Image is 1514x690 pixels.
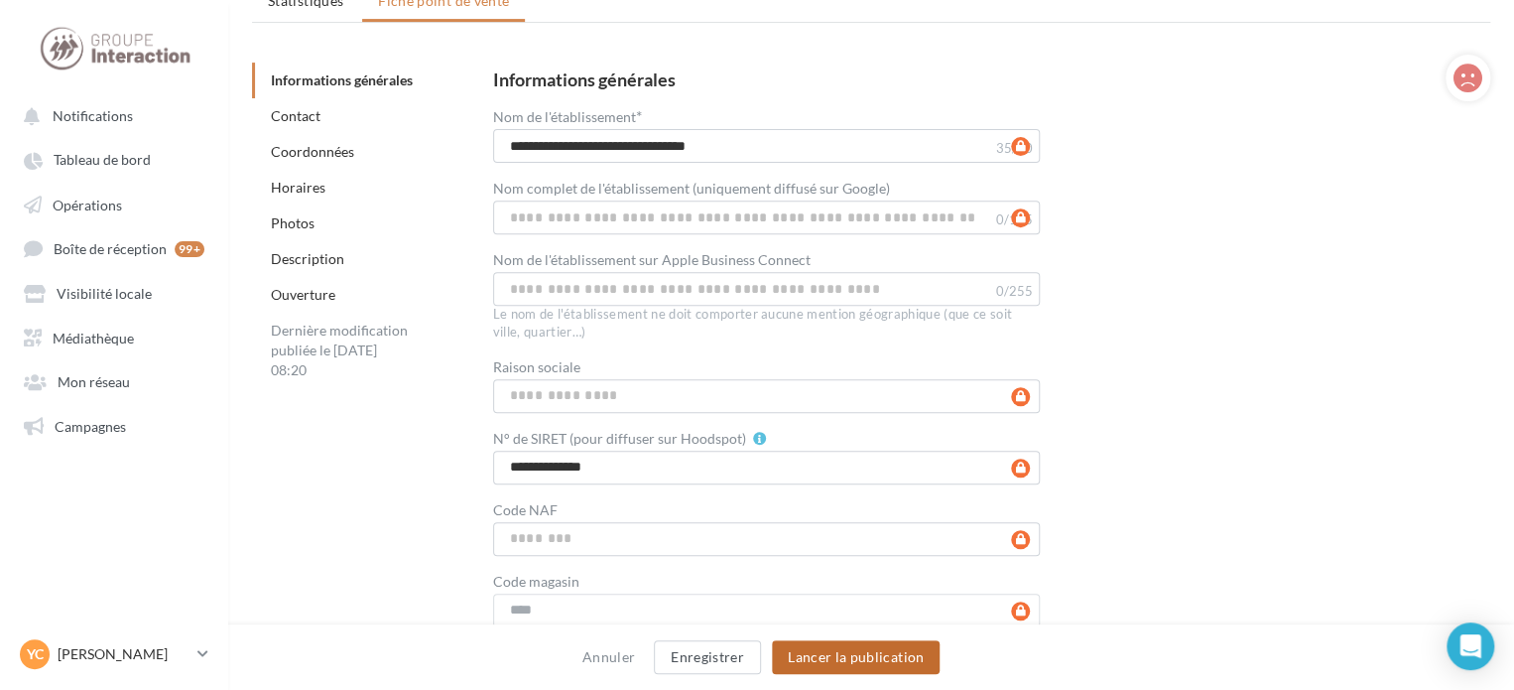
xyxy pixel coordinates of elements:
[12,274,216,310] a: Visibilité locale
[995,213,1032,226] label: 0/125
[57,285,152,302] span: Visibilité locale
[493,182,890,196] label: Nom complet de l'établissement (uniquement diffusé sur Google)
[271,250,344,267] a: Description
[58,644,189,664] p: [PERSON_NAME]
[271,71,413,88] a: Informations générales
[16,635,212,673] a: YC [PERSON_NAME]
[995,285,1032,298] label: 0/255
[12,407,216,443] a: Campagnes
[271,179,325,196] a: Horaires
[175,241,204,257] div: 99+
[493,503,558,517] label: Code NAF
[493,253,811,267] label: Nom de l'établissement sur Apple Business Connect
[12,362,216,398] a: Mon réseau
[271,143,354,160] a: Coordonnées
[654,640,761,674] button: Enregistrer
[995,142,1032,155] label: 35/50
[12,229,216,266] a: Boîte de réception 99+
[54,152,151,169] span: Tableau de bord
[1447,622,1494,670] div: Open Intercom Messenger
[12,319,216,354] a: Médiathèque
[55,417,126,434] span: Campagnes
[271,107,320,124] a: Contact
[772,640,940,674] button: Lancer la publication
[493,360,580,374] label: Raison sociale
[53,196,122,212] span: Opérations
[493,70,676,88] div: Informations générales
[12,97,208,133] button: Notifications
[252,313,431,388] div: Dernière modification publiée le [DATE] 08:20
[493,575,579,589] label: Code magasin
[53,329,134,345] span: Médiathèque
[271,286,335,303] a: Ouverture
[58,373,130,390] span: Mon réseau
[271,214,315,231] a: Photos
[53,107,133,124] span: Notifications
[27,644,44,664] span: YC
[12,141,216,177] a: Tableau de bord
[493,306,1041,342] div: Le nom de l'établissement ne doit comporter aucune mention géographique (que ce soit ville, quart...
[493,432,746,446] label: N° de SIRET (pour diffuser sur Hoodspot)
[574,645,643,669] button: Annuler
[54,240,167,257] span: Boîte de réception
[493,108,642,124] label: Nom de l'établissement
[12,186,216,221] a: Opérations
